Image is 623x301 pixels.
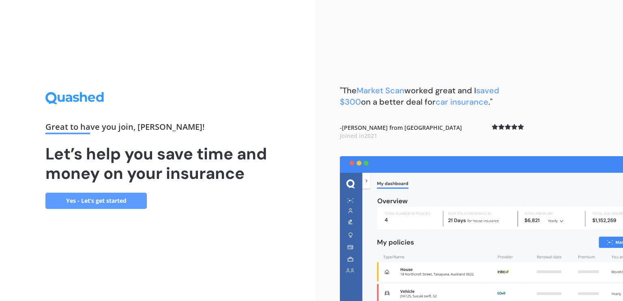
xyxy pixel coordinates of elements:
div: Great to have you join , [PERSON_NAME] ! [45,123,270,134]
span: car insurance [436,97,488,107]
img: dashboard.webp [340,156,623,301]
span: saved $300 [340,85,499,107]
b: - [PERSON_NAME] from [GEOGRAPHIC_DATA] [340,124,462,140]
b: "The worked great and I on a better deal for ." [340,85,499,107]
span: Joined in 2021 [340,132,377,140]
span: Market Scan [357,85,404,96]
a: Yes - Let’s get started [45,193,147,209]
h1: Let’s help you save time and money on your insurance [45,144,270,183]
